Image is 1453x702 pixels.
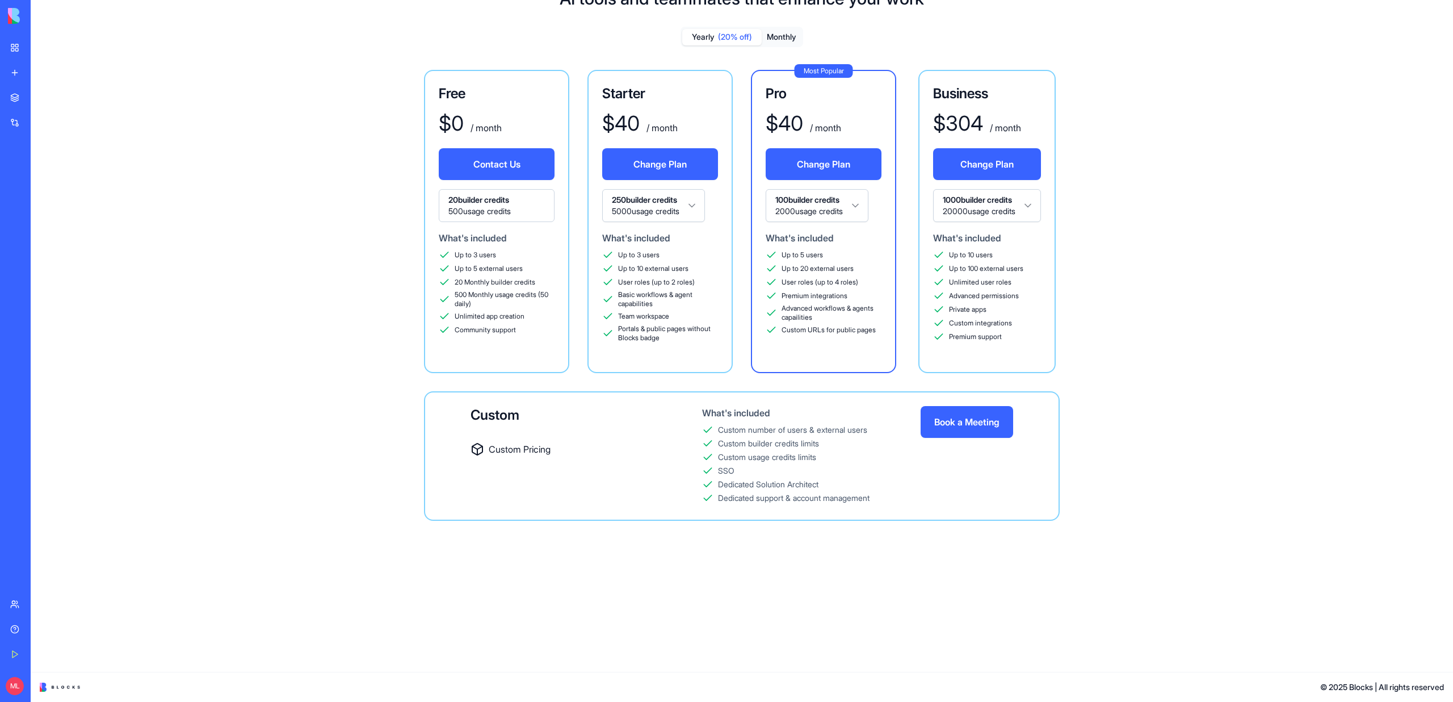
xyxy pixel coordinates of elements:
[439,112,464,135] div: $ 0
[618,324,718,342] span: Portals & public pages without Blocks badge
[8,8,78,24] img: logo
[949,305,986,314] span: Private apps
[602,85,718,103] h3: Starter
[455,312,524,321] span: Unlimited app creation
[439,148,555,180] button: Contact Us
[718,452,816,463] div: Custom usage credits limits
[718,424,867,436] div: Custom number of users & external users
[782,304,881,322] span: Advanced workflows & agents capailities
[618,290,718,308] span: Basic workflows & agent capabilities
[782,278,858,287] span: User roles (up to 4 roles)
[682,29,762,45] button: Yearly
[949,264,1023,273] span: Up to 100 external users
[921,406,1013,438] button: Book a Meeting
[718,479,818,490] div: Dedicated Solution Architect
[618,264,688,273] span: Up to 10 external users
[988,121,1021,135] div: / month
[949,319,1012,328] span: Custom integrations
[766,112,803,135] div: $ 40
[6,677,24,695] span: ML
[489,442,551,456] span: Custom Pricing
[718,31,752,43] span: (20% off)
[455,290,555,308] span: 500 Monthly usage credits (50 daily)
[933,85,1041,103] h3: Business
[448,206,545,217] span: 500 usage credits
[766,231,881,245] div: What's included
[718,465,734,477] div: SSO
[618,250,660,260] span: Up to 3 users
[644,121,678,135] div: / month
[762,29,801,45] button: Monthly
[718,492,870,504] div: Dedicated support & account management
[795,64,853,78] div: Most Popular
[471,406,652,424] div: Custom
[949,332,1002,341] span: Premium support
[455,325,516,335] span: Community support
[933,112,983,135] div: $ 304
[618,312,669,321] span: Team workspace
[808,121,841,135] div: / month
[455,250,496,260] span: Up to 3 users
[40,683,80,692] img: logo
[618,278,695,287] span: User roles (up to 2 roles)
[766,148,881,180] button: Change Plan
[1320,682,1444,693] span: © 2025 Blocks | All rights reserved
[949,291,1019,300] span: Advanced permissions
[602,112,640,135] div: $ 40
[468,121,502,135] div: / month
[455,278,535,287] span: 20 Monthly builder credits
[702,406,870,420] div: What's included
[782,291,847,300] span: Premium integrations
[602,231,718,245] div: What's included
[718,438,819,449] div: Custom builder credits limits
[782,264,854,273] span: Up to 20 external users
[766,85,881,103] h3: Pro
[782,250,823,260] span: Up to 5 users
[439,231,555,245] div: What's included
[448,194,545,206] span: 20 builder credits
[949,278,1011,287] span: Unlimited user roles
[933,231,1041,245] div: What's included
[949,250,993,260] span: Up to 10 users
[455,264,523,273] span: Up to 5 external users
[933,148,1041,180] button: Change Plan
[439,85,555,103] h3: Free
[782,325,876,335] span: Custom URLs for public pages
[602,148,718,180] button: Change Plan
